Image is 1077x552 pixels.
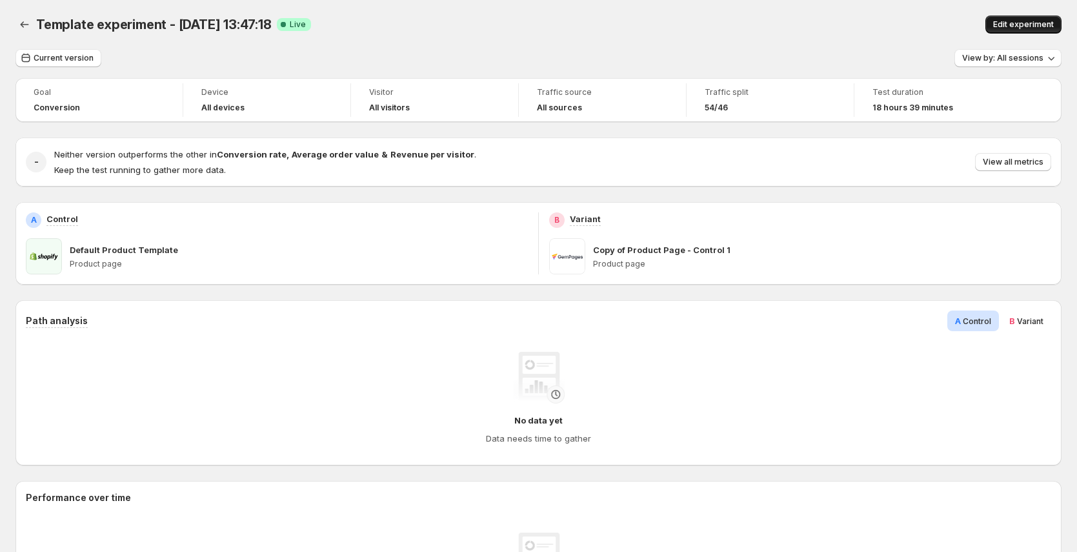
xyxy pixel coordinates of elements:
[486,432,591,445] h4: Data needs time to gather
[537,86,668,114] a: Traffic sourceAll sources
[201,86,332,114] a: DeviceAll devices
[34,53,94,63] span: Current version
[292,149,379,159] strong: Average order value
[287,149,289,159] strong: ,
[290,19,306,30] span: Live
[963,316,991,326] span: Control
[985,15,1062,34] button: Edit experiment
[954,49,1062,67] button: View by: All sessions
[955,316,961,326] span: A
[217,149,287,159] strong: Conversion rate
[369,87,500,97] span: Visitor
[46,212,78,225] p: Control
[26,238,62,274] img: Default Product Template
[70,243,178,256] p: Default Product Template
[1009,316,1015,326] span: B
[34,156,39,169] h2: -
[983,157,1043,167] span: View all metrics
[962,53,1043,63] span: View by: All sessions
[705,87,836,97] span: Traffic split
[872,103,953,113] span: 18 hours 39 minutes
[31,215,37,225] h2: A
[54,165,226,175] span: Keep the test running to gather more data.
[593,259,1051,269] p: Product page
[390,149,474,159] strong: Revenue per visitor
[705,103,728,113] span: 54/46
[369,103,410,113] h4: All visitors
[369,86,500,114] a: VisitorAll visitors
[872,86,1004,114] a: Test duration18 hours 39 minutes
[26,491,1051,504] h2: Performance over time
[554,215,559,225] h2: B
[570,212,601,225] p: Variant
[15,15,34,34] button: Back
[513,352,565,404] img: No data yet
[975,153,1051,171] button: View all metrics
[34,87,165,97] span: Goal
[537,87,668,97] span: Traffic source
[36,17,272,32] span: Template experiment - [DATE] 13:47:18
[70,259,528,269] p: Product page
[537,103,582,113] h4: All sources
[593,243,730,256] p: Copy of Product Page - Control 1
[705,86,836,114] a: Traffic split54/46
[15,49,101,67] button: Current version
[201,103,245,113] h4: All devices
[514,414,563,427] h4: No data yet
[872,87,1004,97] span: Test duration
[34,86,165,114] a: GoalConversion
[549,238,585,274] img: Copy of Product Page - Control 1
[34,103,80,113] span: Conversion
[381,149,388,159] strong: &
[54,149,476,159] span: Neither version outperforms the other in .
[1017,316,1043,326] span: Variant
[993,19,1054,30] span: Edit experiment
[201,87,332,97] span: Device
[26,314,88,327] h3: Path analysis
